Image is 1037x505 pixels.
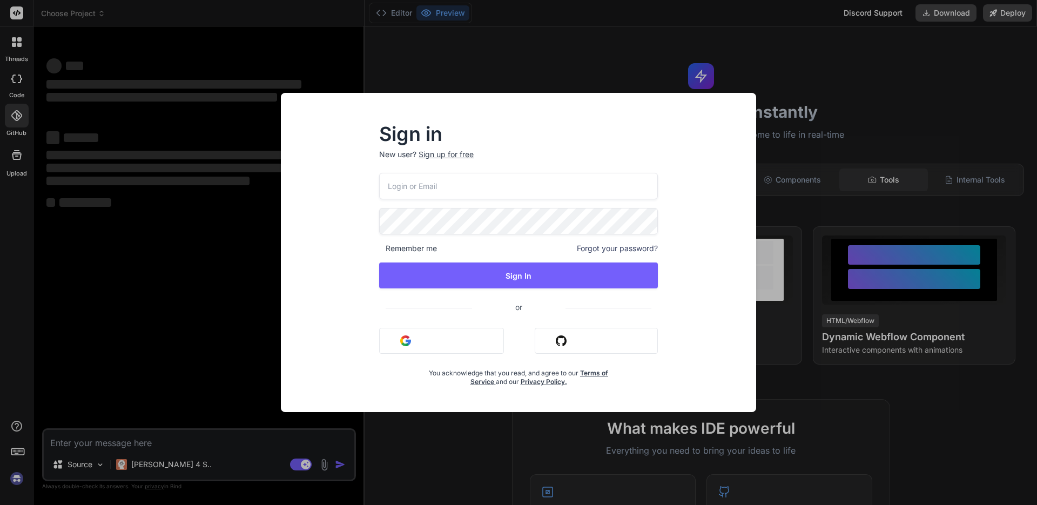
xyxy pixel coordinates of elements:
[470,369,609,386] a: Terms of Service
[30,17,53,26] div: v 4.0.25
[17,17,26,26] img: logo_orange.svg
[379,173,658,199] input: Login or Email
[379,149,658,173] p: New user?
[426,362,611,386] div: You acknowledge that you read, and agree to our and our
[41,64,97,71] div: Domain Overview
[17,28,26,37] img: website_grey.svg
[419,149,474,160] div: Sign up for free
[472,294,565,320] span: or
[400,335,411,346] img: google
[535,328,658,354] button: Sign in with Github
[107,63,116,71] img: tab_keywords_by_traffic_grey.svg
[379,125,658,143] h2: Sign in
[29,63,38,71] img: tab_domain_overview_orange.svg
[119,64,182,71] div: Keywords by Traffic
[379,243,437,254] span: Remember me
[379,328,504,354] button: Sign in with Google
[379,262,658,288] button: Sign In
[577,243,658,254] span: Forgot your password?
[521,378,567,386] a: Privacy Policy.
[556,335,567,346] img: github
[28,28,119,37] div: Domain: [DOMAIN_NAME]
